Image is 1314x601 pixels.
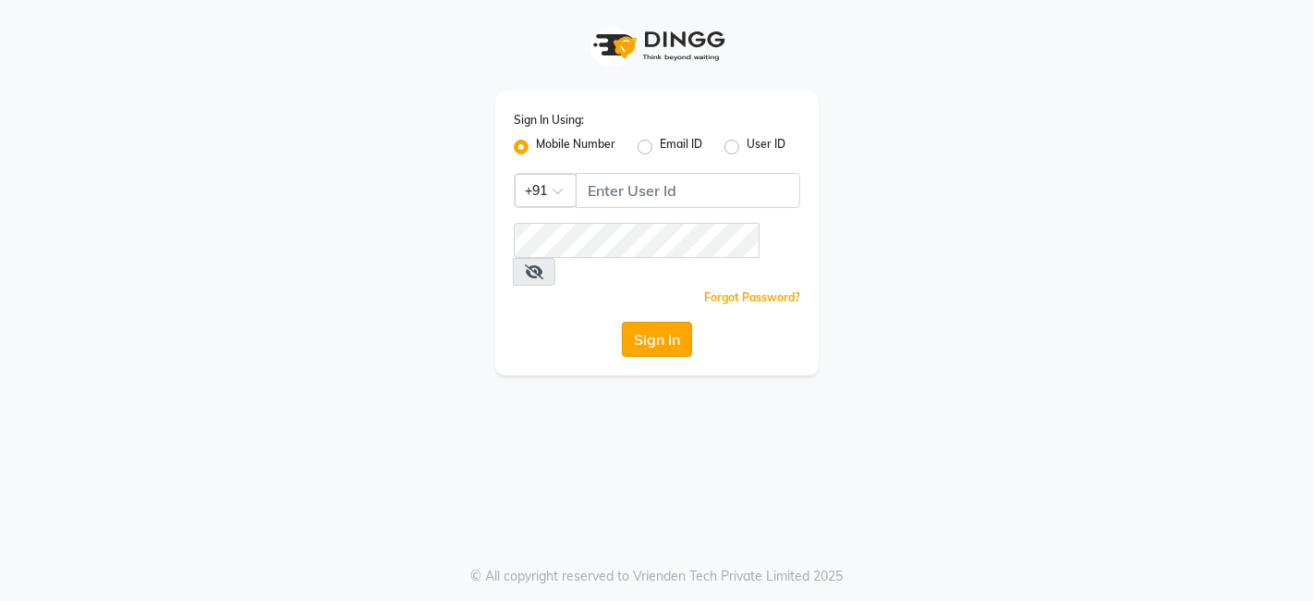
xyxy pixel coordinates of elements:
input: Username [514,223,760,258]
input: Username [576,173,800,208]
label: User ID [747,136,785,158]
label: Email ID [660,136,702,158]
button: Sign In [622,322,692,357]
label: Sign In Using: [514,112,584,129]
img: logo1.svg [583,18,731,73]
a: Forgot Password? [704,290,800,304]
label: Mobile Number [536,136,615,158]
